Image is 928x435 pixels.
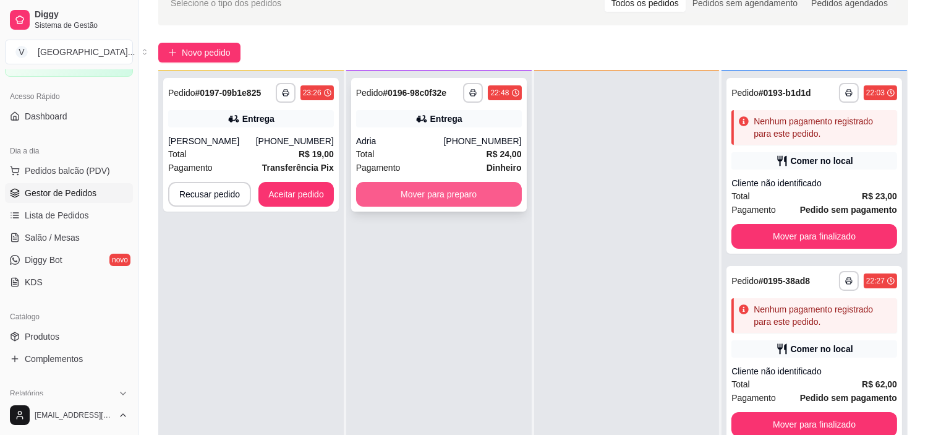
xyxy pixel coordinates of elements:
[731,391,776,405] span: Pagamento
[195,88,262,98] strong: # 0197-09b1e825
[5,228,133,248] a: Salão / Mesas
[5,349,133,369] a: Complementos
[487,149,522,159] strong: R$ 24,00
[754,115,892,140] div: Nenhum pagamento registrado para este pedido.
[5,87,133,106] div: Acesso Rápido
[731,203,776,217] span: Pagamento
[168,88,195,98] span: Pedido
[490,88,509,98] div: 22:48
[258,182,334,207] button: Aceitar pedido
[862,191,897,201] strong: R$ 23,00
[443,135,521,147] div: [PHONE_NUMBER]
[731,377,750,391] span: Total
[25,165,110,177] span: Pedidos balcão (PDV)
[487,163,522,173] strong: Dinheiro
[15,46,28,58] span: V
[800,393,897,403] strong: Pedido sem pagamento
[25,209,89,222] span: Lista de Pedidos
[791,155,853,167] div: Comer no local
[5,400,133,430] button: [EMAIL_ADDRESS][DOMAIN_NAME]
[5,141,133,161] div: Dia a dia
[356,161,401,174] span: Pagamento
[866,276,885,286] div: 22:27
[303,88,321,98] div: 23:26
[430,113,462,125] div: Entrega
[356,88,383,98] span: Pedido
[5,272,133,292] a: KDS
[356,182,522,207] button: Mover para preparo
[791,343,853,355] div: Comer no local
[862,379,897,389] strong: R$ 62,00
[5,161,133,181] button: Pedidos balcão (PDV)
[5,40,133,64] button: Select a team
[25,276,43,288] span: KDS
[731,365,897,377] div: Cliente não identificado
[356,135,444,147] div: Adria
[5,307,133,327] div: Catálogo
[25,187,96,199] span: Gestor de Pedidos
[866,88,885,98] div: 22:03
[168,161,213,174] span: Pagamento
[759,88,811,98] strong: # 0193-b1d1d
[25,254,62,266] span: Diggy Bot
[25,231,80,244] span: Salão / Mesas
[35,20,128,30] span: Sistema de Gestão
[731,224,897,249] button: Mover para finalizado
[168,147,187,161] span: Total
[168,48,177,57] span: plus
[759,276,810,286] strong: # 0195-38ad8
[25,110,67,123] span: Dashboard
[5,205,133,225] a: Lista de Pedidos
[158,43,241,62] button: Novo pedido
[182,46,231,59] span: Novo pedido
[5,106,133,126] a: Dashboard
[256,135,334,147] div: [PHONE_NUMBER]
[5,250,133,270] a: Diggy Botnovo
[731,189,750,203] span: Total
[754,303,892,328] div: Nenhum pagamento registrado para este pedido.
[356,147,375,161] span: Total
[35,9,128,20] span: Diggy
[10,389,43,398] span: Relatórios
[299,149,334,159] strong: R$ 19,00
[800,205,897,215] strong: Pedido sem pagamento
[731,177,897,189] div: Cliente não identificado
[25,353,83,365] span: Complementos
[168,135,256,147] div: [PERSON_NAME]
[5,5,133,35] a: DiggySistema de Gestão
[38,46,135,58] div: [GEOGRAPHIC_DATA] ...
[5,327,133,347] a: Produtos
[25,330,59,343] span: Produtos
[5,183,133,203] a: Gestor de Pedidos
[383,88,446,98] strong: # 0196-98c0f32e
[242,113,275,125] div: Entrega
[262,163,334,173] strong: Transferência Pix
[35,410,113,420] span: [EMAIL_ADDRESS][DOMAIN_NAME]
[731,276,759,286] span: Pedido
[168,182,251,207] button: Recusar pedido
[731,88,759,98] span: Pedido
